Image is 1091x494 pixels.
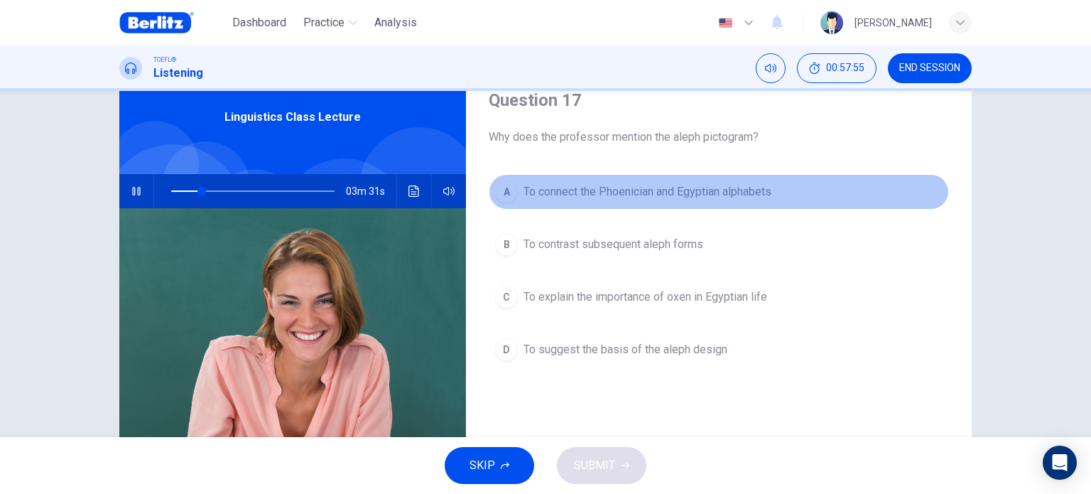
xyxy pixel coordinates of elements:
button: Click to see the audio transcription [403,174,425,208]
button: Practice [298,10,363,36]
span: END SESSION [899,63,960,74]
button: CTo explain the importance of oxen in Egyptian life [489,279,949,315]
h1: Listening [153,65,203,82]
span: To connect the Phoenician and Egyptian alphabets [523,183,771,200]
div: B [495,233,518,256]
button: 00:57:55 [797,53,876,83]
span: To contrast subsequent aleph forms [523,236,703,253]
span: 03m 31s [346,174,396,208]
div: Mute [756,53,786,83]
button: Analysis [369,10,423,36]
span: Practice [303,14,344,31]
a: Berlitz Brasil logo [119,9,227,37]
img: Berlitz Brasil logo [119,9,194,37]
span: Dashboard [232,14,286,31]
div: [PERSON_NAME] [854,14,932,31]
span: To explain the importance of oxen in Egyptian life [523,289,767,306]
span: Linguistics Class Lecture [224,109,361,126]
button: SKIP [445,447,534,484]
span: TOEFL® [153,55,176,65]
h4: Question 17 [489,89,949,112]
div: A [495,181,518,203]
button: Dashboard [227,10,292,36]
button: DTo suggest the basis of the aleph design [489,332,949,367]
img: Profile picture [820,11,843,34]
div: D [495,338,518,361]
span: Analysis [374,14,417,31]
button: ATo connect the Phoenician and Egyptian alphabets [489,174,949,210]
button: END SESSION [888,53,972,83]
div: C [495,286,518,308]
span: To suggest the basis of the aleph design [523,341,727,358]
img: en [717,18,734,28]
span: 00:57:55 [826,63,864,74]
button: BTo contrast subsequent aleph forms [489,227,949,262]
span: SKIP [469,456,495,476]
div: Open Intercom Messenger [1043,446,1077,480]
span: Why does the professor mention the aleph pictogram? [489,129,949,146]
div: Hide [797,53,876,83]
